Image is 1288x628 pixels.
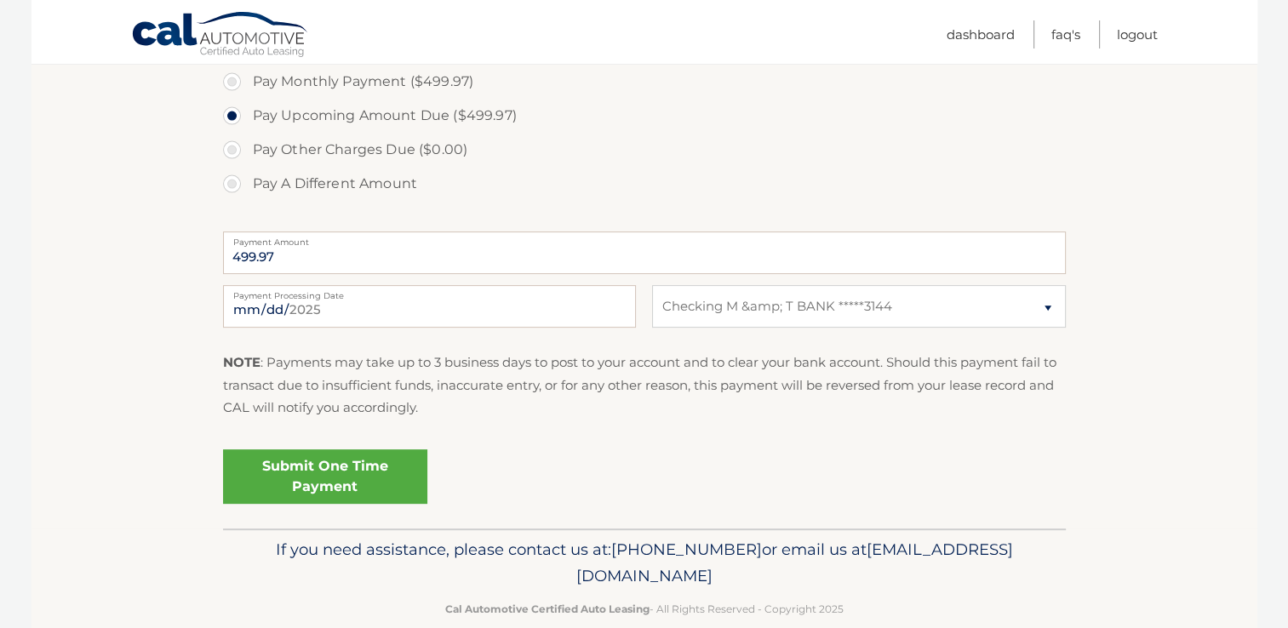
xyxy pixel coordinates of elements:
[223,351,1066,419] p: : Payments may take up to 3 business days to post to your account and to clear your bank account....
[223,65,1066,99] label: Pay Monthly Payment ($499.97)
[223,99,1066,133] label: Pay Upcoming Amount Due ($499.97)
[223,449,427,504] a: Submit One Time Payment
[223,231,1066,245] label: Payment Amount
[1117,20,1158,49] a: Logout
[234,600,1055,618] p: - All Rights Reserved - Copyright 2025
[223,231,1066,274] input: Payment Amount
[1051,20,1080,49] a: FAQ's
[131,11,310,60] a: Cal Automotive
[947,20,1015,49] a: Dashboard
[223,133,1066,167] label: Pay Other Charges Due ($0.00)
[234,536,1055,591] p: If you need assistance, please contact us at: or email us at
[223,354,260,370] strong: NOTE
[223,167,1066,201] label: Pay A Different Amount
[223,285,636,328] input: Payment Date
[445,602,650,615] strong: Cal Automotive Certified Auto Leasing
[611,540,762,559] span: [PHONE_NUMBER]
[223,285,636,299] label: Payment Processing Date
